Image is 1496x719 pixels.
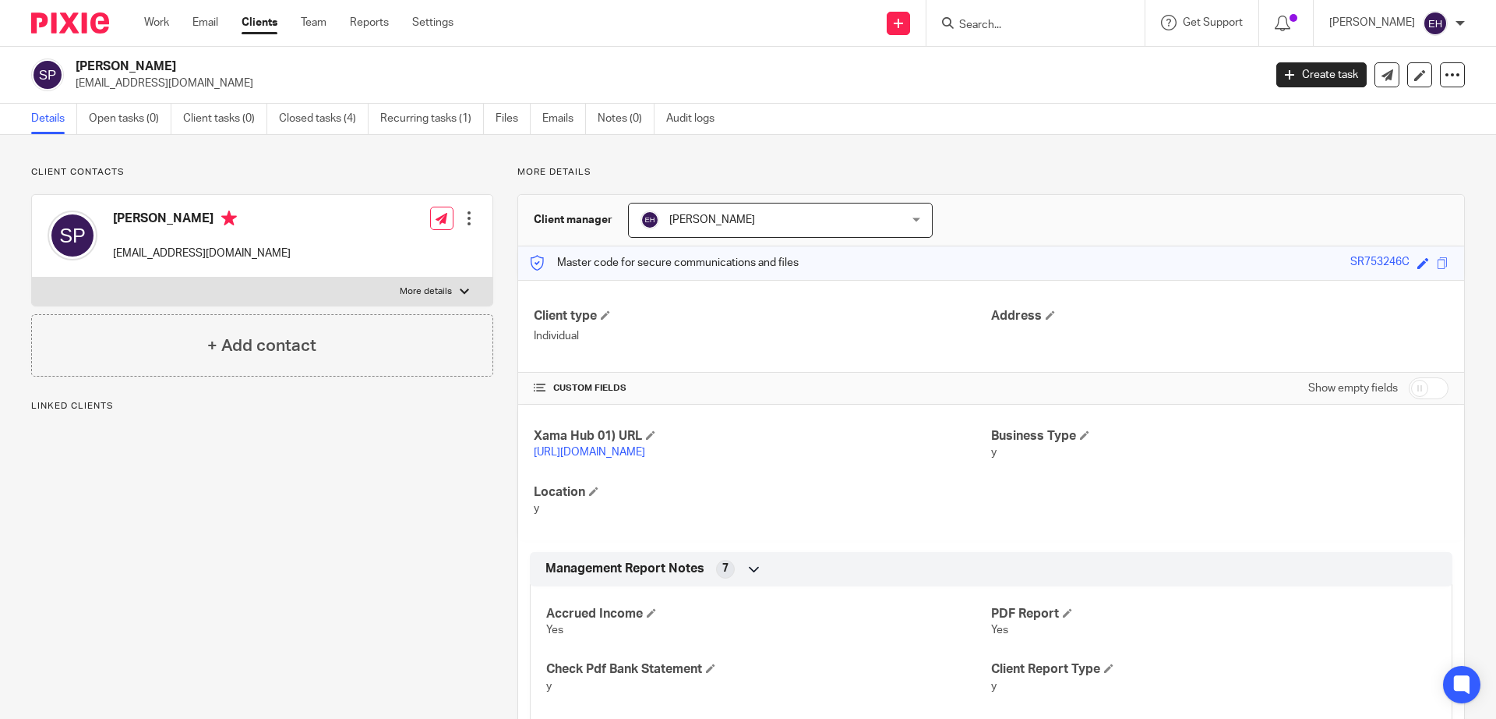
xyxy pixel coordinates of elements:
[31,12,109,34] img: Pixie
[301,15,326,30] a: Team
[144,15,169,30] a: Work
[31,166,493,179] p: Client contacts
[640,211,659,229] img: svg%3E
[76,58,1018,75] h2: [PERSON_NAME]
[400,285,452,298] p: More details
[534,308,991,324] h4: Client type
[534,503,539,514] span: y
[207,334,316,358] h4: + Add contact
[113,246,291,261] p: [EMAIL_ADDRESS][DOMAIN_NAME]
[991,661,1436,678] h4: Client Report Type
[279,104,369,134] a: Closed tasks (4)
[546,661,991,678] h4: Check Pdf Bank Statement
[991,308,1448,324] h4: Address
[48,211,97,260] img: svg%3E
[991,681,997,692] span: y
[89,104,171,134] a: Open tasks (0)
[546,606,991,622] h4: Accrued Income
[534,428,991,445] h4: Xama Hub 01) URL
[534,447,645,458] a: [URL][DOMAIN_NAME]
[546,681,552,692] span: y
[545,561,704,577] span: Management Report Notes
[722,561,729,576] span: 7
[242,15,277,30] a: Clients
[1276,62,1367,87] a: Create task
[991,625,1008,636] span: Yes
[517,166,1465,179] p: More details
[991,428,1448,445] h4: Business Type
[991,447,997,458] span: y
[113,211,291,230] h4: [PERSON_NAME]
[183,104,267,134] a: Client tasks (0)
[1183,17,1243,28] span: Get Support
[496,104,531,134] a: Files
[31,58,64,91] img: svg%3E
[666,104,726,134] a: Audit logs
[534,212,612,228] h3: Client manager
[534,484,991,501] h4: Location
[598,104,654,134] a: Notes (0)
[534,382,991,395] h4: CUSTOM FIELDS
[546,625,563,636] span: Yes
[76,76,1253,91] p: [EMAIL_ADDRESS][DOMAIN_NAME]
[1329,15,1415,30] p: [PERSON_NAME]
[192,15,218,30] a: Email
[380,104,484,134] a: Recurring tasks (1)
[1350,254,1410,272] div: SR753246C
[534,328,991,344] p: Individual
[991,606,1436,622] h4: PDF Report
[958,19,1098,33] input: Search
[31,104,77,134] a: Details
[350,15,389,30] a: Reports
[530,255,799,271] p: Master code for secure communications and files
[1308,381,1398,396] label: Show empty fields
[221,211,237,226] i: Primary
[31,400,493,413] p: Linked clients
[412,15,453,30] a: Settings
[542,104,586,134] a: Emails
[1423,11,1448,36] img: svg%3E
[669,214,755,225] span: [PERSON_NAME]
